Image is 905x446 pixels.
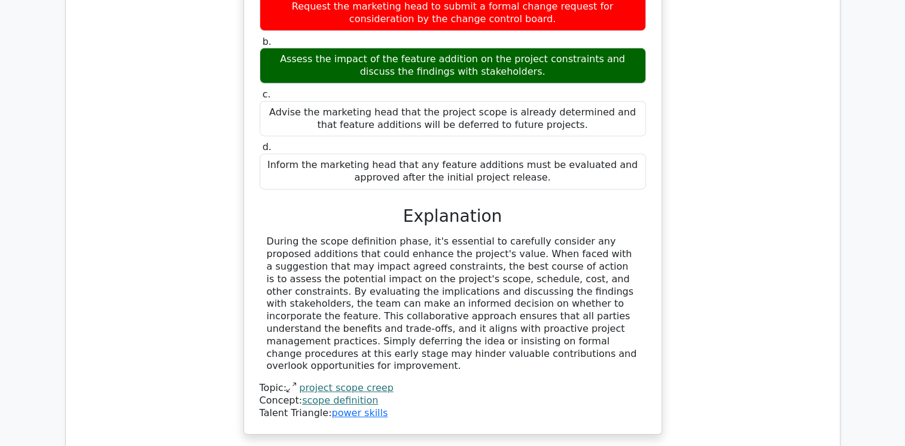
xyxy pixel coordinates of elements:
[302,395,378,406] a: scope definition
[331,407,388,418] a: power skills
[260,48,646,84] div: Assess the impact of the feature addition on the project constraints and discuss the findings wit...
[299,382,394,393] a: project scope creep
[260,101,646,137] div: Advise the marketing head that the project scope is already determined and that feature additions...
[260,154,646,190] div: Inform the marketing head that any feature additions must be evaluated and approved after the ini...
[267,206,639,227] h3: Explanation
[260,382,646,395] div: Topic:
[260,382,646,419] div: Talent Triangle:
[267,236,639,372] div: During the scope definition phase, it's essential to carefully consider any proposed additions th...
[263,88,271,100] span: c.
[263,141,272,152] span: d.
[263,36,272,47] span: b.
[260,395,646,407] div: Concept:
